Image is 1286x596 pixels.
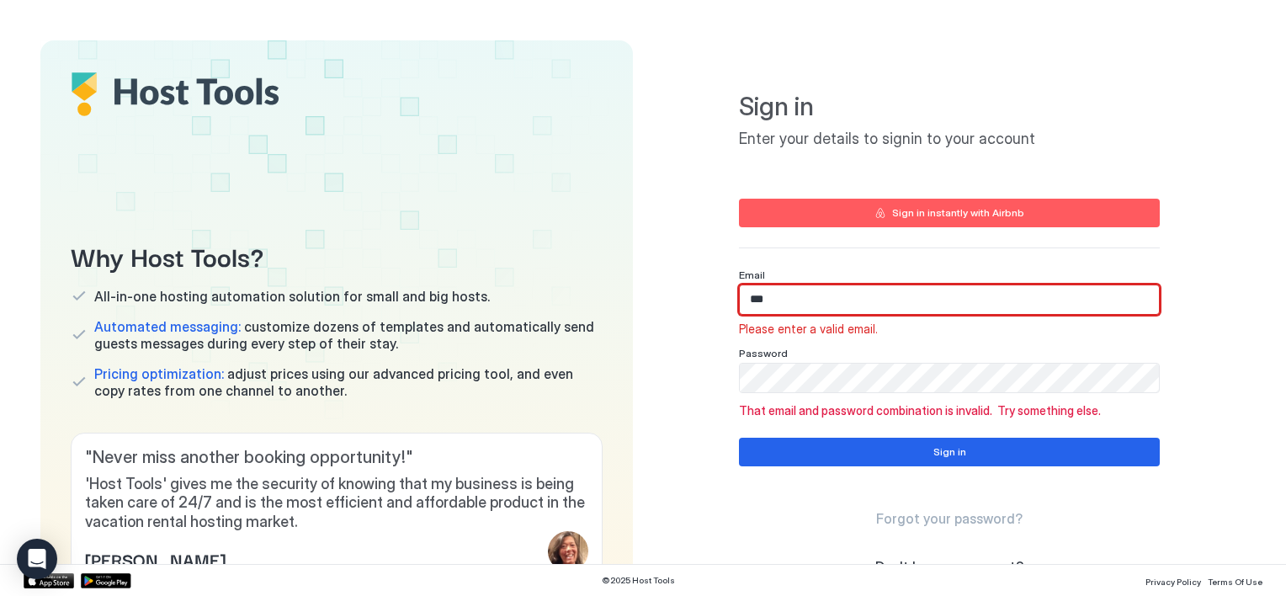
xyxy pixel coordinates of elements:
button: Sign in instantly with Airbnb [739,199,1160,227]
span: Privacy Policy [1145,577,1201,587]
a: Google Play Store [81,573,131,588]
div: Sign in instantly with Airbnb [892,205,1024,221]
span: customize dozens of templates and automatically send guests messages during every step of their s... [94,318,603,352]
a: App Store [24,573,74,588]
input: Input Field [740,285,1159,314]
input: Input Field [740,364,1159,392]
span: adjust prices using our advanced pricing tool, and even copy rates from one channel to another. [94,365,603,399]
span: Sign in [739,91,1160,123]
span: That email and password combination is invalid. Try something else. [739,403,1160,418]
span: Why Host Tools? [71,237,603,274]
span: Automated messaging: [94,318,241,335]
span: 'Host Tools' gives me the security of knowing that my business is being taken care of 24/7 and is... [85,475,588,532]
span: Email [739,269,765,281]
a: Terms Of Use [1208,572,1262,589]
span: All-in-one hosting automation solution for small and big hosts. [94,288,490,305]
button: Sign in [739,438,1160,466]
span: © 2025 Host Tools [602,575,675,586]
span: Terms Of Use [1208,577,1262,587]
a: Forgot your password? [876,510,1023,528]
div: Sign in [933,444,966,460]
span: Forgot your password? [876,510,1023,527]
span: Enter your details to signin to your account [739,130,1160,149]
span: Password [739,347,788,359]
a: Privacy Policy [1145,572,1201,589]
span: Don't have an account? [875,558,1023,575]
span: Please enter a valid email. [739,322,878,337]
span: Pricing optimization: [94,365,224,382]
div: profile [548,531,588,572]
span: " Never miss another booking opportunity! " [85,447,588,468]
div: Open Intercom Messenger [17,539,57,579]
span: [PERSON_NAME] [85,546,226,572]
